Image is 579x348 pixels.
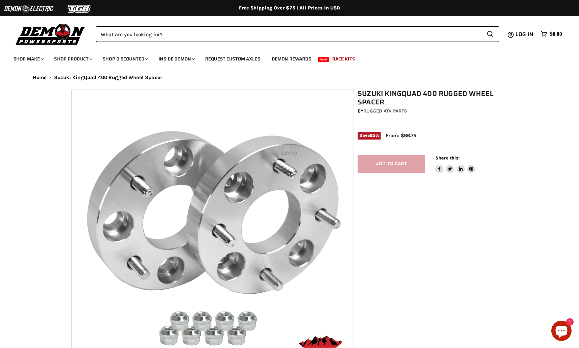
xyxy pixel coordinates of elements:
a: Home [33,75,47,80]
a: Race Kits [327,52,360,66]
span: Suzuki KingQuad 400 Rugged Wheel Spacer [54,75,162,80]
a: Demon Rewards [267,52,316,66]
a: Inside Demon [153,52,199,66]
img: TGB Logo 2 [54,2,105,15]
span: 25 [370,133,375,138]
a: Request Custom Axles [200,52,265,66]
a: Shop Product [49,52,96,66]
button: Search [481,26,499,42]
nav: Breadcrumbs [19,75,560,80]
inbox-online-store-chat: Shopify online store chat [549,321,574,343]
a: Shop Discounted [98,52,152,66]
a: Log in [512,31,537,38]
h1: Suzuki KingQuad 400 Rugged Wheel Spacer [358,90,512,106]
span: Log in [515,30,533,39]
input: Search [96,26,481,42]
aside: Share this: [435,155,476,173]
div: Free Shipping Over $75 | All Prices In USD [19,5,560,11]
div: by [358,107,512,115]
form: Product [96,26,499,42]
span: New! [318,57,329,62]
span: Save % [358,132,381,139]
span: From: $66.75 [386,132,416,139]
img: Demon Powersports [14,22,88,46]
a: $0.00 [537,29,565,39]
a: Shop Make [8,52,48,66]
img: Demon Electric Logo 2 [3,2,54,15]
ul: Main menu [8,49,560,66]
span: $0.00 [550,31,562,38]
span: Share this: [435,155,460,160]
a: Rugged ATV Parts [363,108,407,114]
